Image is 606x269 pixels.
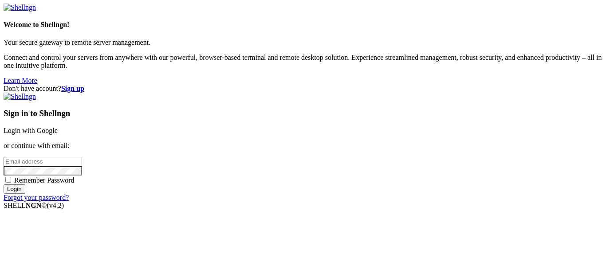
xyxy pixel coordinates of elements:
[4,85,602,93] div: Don't have account?
[14,176,75,184] span: Remember Password
[4,93,36,101] img: Shellngn
[5,177,11,183] input: Remember Password
[47,202,64,209] span: 4.2.0
[4,39,602,47] p: Your secure gateway to remote server management.
[4,202,64,209] span: SHELL ©
[4,157,82,166] input: Email address
[4,184,25,194] input: Login
[4,77,37,84] a: Learn More
[4,54,602,70] p: Connect and control your servers from anywhere with our powerful, browser-based terminal and remo...
[26,202,42,209] b: NGN
[4,109,602,118] h3: Sign in to Shellngn
[4,127,58,134] a: Login with Google
[4,142,602,150] p: or continue with email:
[61,85,84,92] a: Sign up
[4,194,69,201] a: Forgot your password?
[4,21,602,29] h4: Welcome to Shellngn!
[4,4,36,12] img: Shellngn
